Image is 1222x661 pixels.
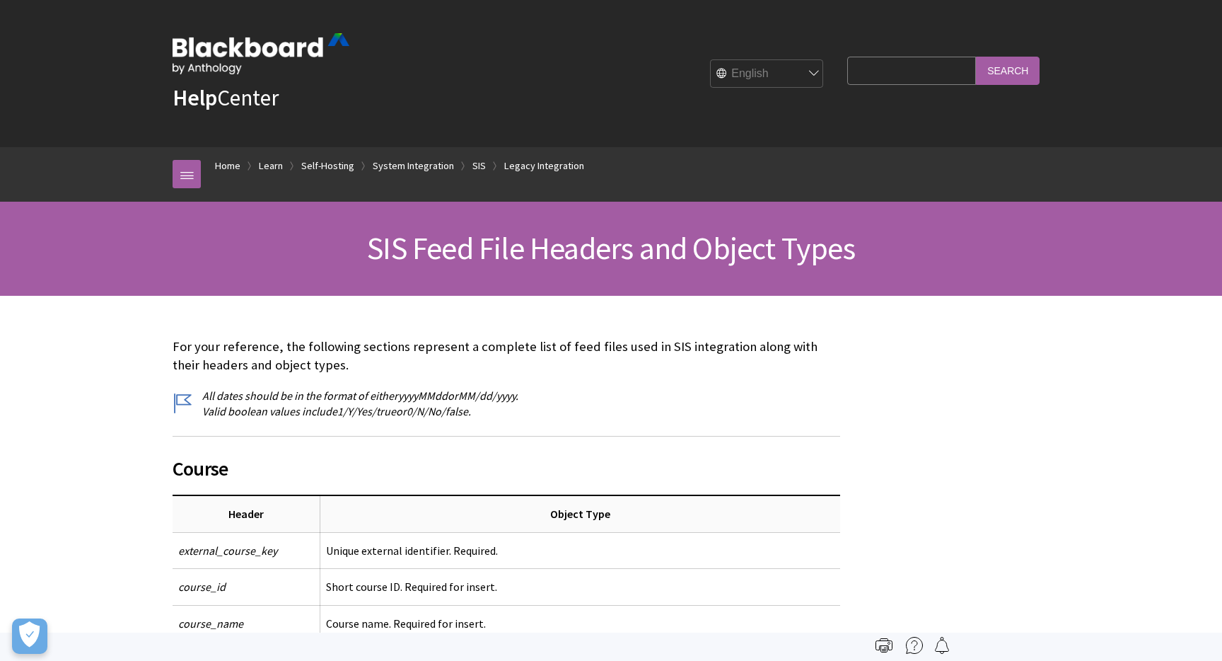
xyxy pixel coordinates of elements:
th: Object Type [320,495,841,532]
a: Self-Hosting [301,157,354,175]
img: More help [906,637,923,654]
span: yyyyMMdd [398,389,448,403]
a: SIS [472,157,486,175]
span: MM/dd/yyyy [458,389,516,403]
strong: Help [173,84,217,112]
a: Learn [259,157,283,175]
span: 0/N/No/false [407,404,468,418]
img: Print [875,637,892,654]
td: Unique external identifier. Required. [320,532,841,568]
p: For your reference, the following sections represent a complete list of feed files used in SIS in... [173,338,840,374]
img: Follow this page [933,637,950,654]
input: Search [976,57,1040,84]
span: SIS Feed File Headers and Object Types [367,229,855,268]
a: System Integration [373,157,454,175]
td: Short course ID. Required for insert. [320,569,841,605]
a: HelpCenter [173,84,279,112]
select: Site Language Selector [711,60,824,88]
span: external_course_key [178,544,277,558]
a: Home [215,157,240,175]
p: All dates should be in the format of either or . Valid boolean values include or . [173,388,840,420]
span: course_name [178,616,243,631]
td: Course name. Required for insert. [320,605,841,641]
span: Course [173,454,840,483]
img: Blackboard by Anthology [173,33,349,74]
span: course_id [178,580,226,594]
span: 1/Y/Yes/true [337,404,396,418]
button: Open Preferences [12,619,47,654]
th: Header [173,495,320,532]
a: Legacy Integration [504,157,584,175]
